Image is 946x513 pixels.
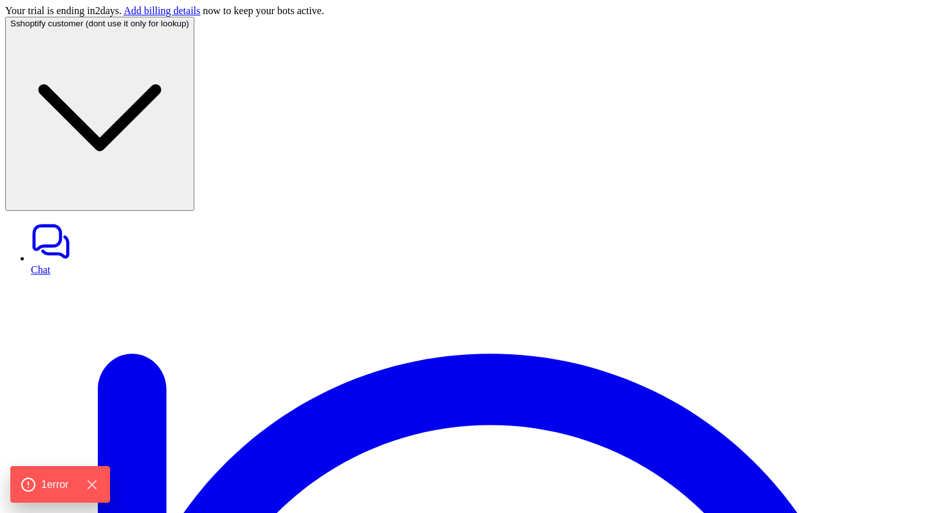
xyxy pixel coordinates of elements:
[31,221,941,275] a: Chat
[5,17,194,211] button: Sshoptify customer (dont use it only for lookup)
[10,19,16,28] span: S
[124,5,200,16] a: Add billing details
[5,5,941,17] div: Your trial is ending in 2 days. now to keep your bots active.
[16,19,189,28] span: shoptify customer (dont use it only for lookup)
